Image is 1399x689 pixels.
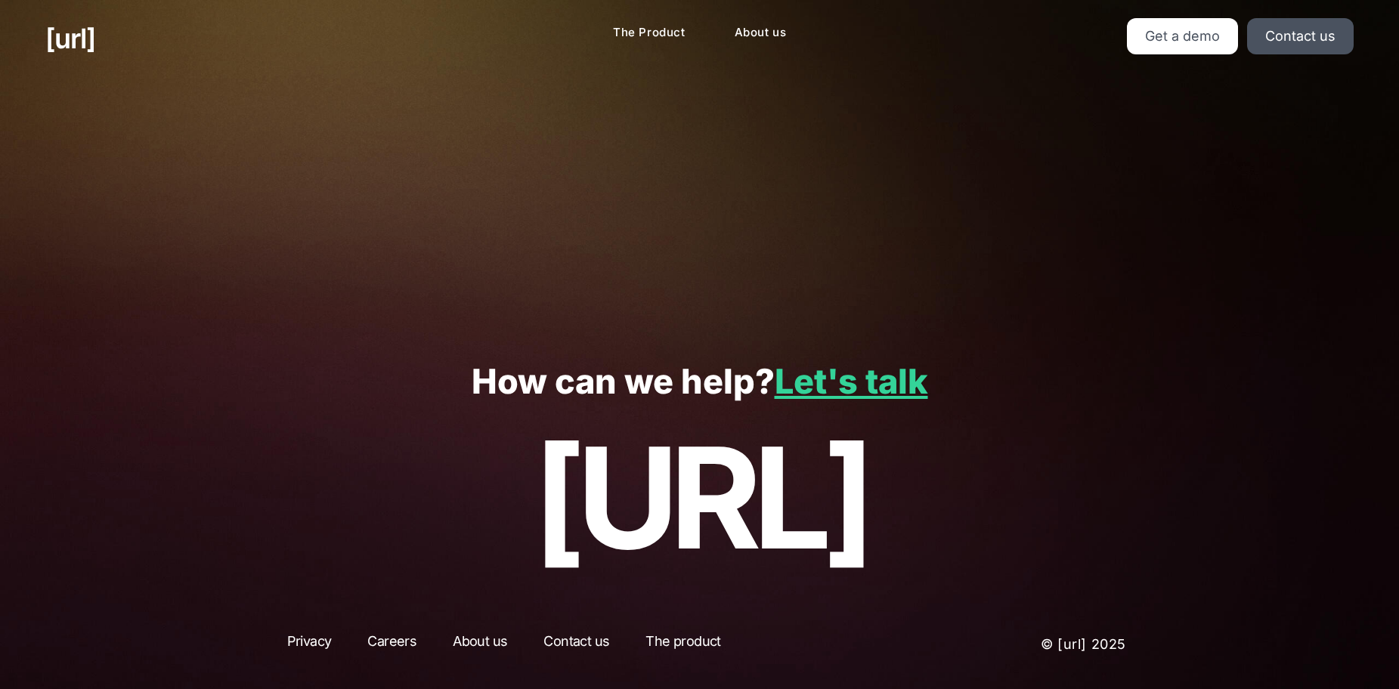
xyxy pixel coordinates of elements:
[274,631,345,658] a: Privacy
[1127,18,1238,54] a: Get a demo
[632,631,734,658] a: The product
[601,18,698,48] a: The Product
[1247,18,1354,54] a: Contact us
[45,18,95,59] a: [URL]
[354,631,430,658] a: Careers
[913,631,1127,658] p: © [URL] 2025
[530,631,623,658] a: Contact us
[45,419,1354,576] p: [URL]
[45,363,1354,401] p: How can we help?
[775,360,928,402] a: Let's talk
[723,18,799,48] a: About us
[439,631,521,658] a: About us
[292,141,664,199] p: 🚀 See how Black.[PERSON_NAME] conversion-focused retail.
[292,215,664,263] p: See how behavioural data drives smarter retail. Request a demo — we’ll follow up shortly.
